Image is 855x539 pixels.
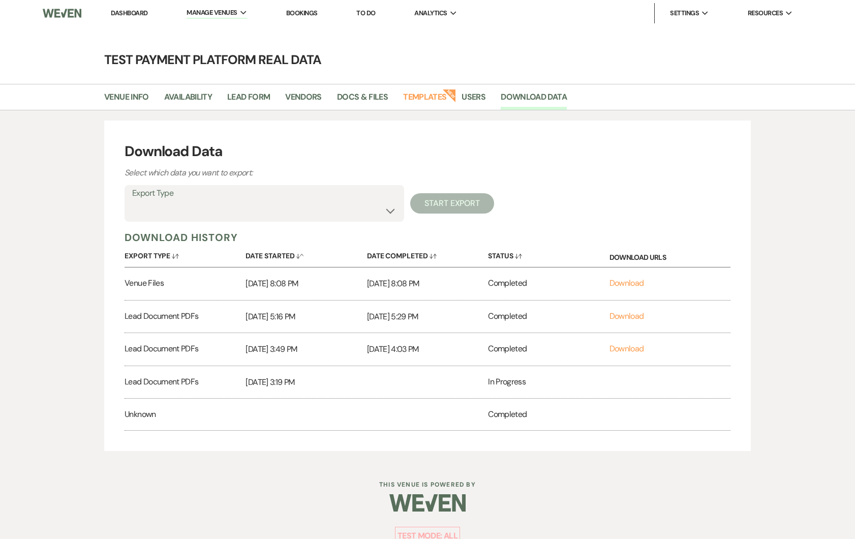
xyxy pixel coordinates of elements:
[125,244,246,264] button: Export Type
[462,91,485,110] a: Users
[488,366,609,399] div: In Progress
[125,333,246,366] div: Lead Document PDFs
[246,244,367,264] button: Date Started
[125,267,246,300] div: Venue Files
[125,231,730,244] h5: Download History
[125,166,480,179] p: Select which data you want to export:
[403,91,446,110] a: Templates
[285,91,322,110] a: Vendors
[125,366,246,399] div: Lead Document PDFs
[187,8,237,18] span: Manage Venues
[488,301,609,333] div: Completed
[410,193,494,214] button: Start Export
[748,8,783,18] span: Resources
[488,399,609,430] div: Completed
[609,311,644,321] a: Download
[414,8,447,18] span: Analytics
[501,91,567,110] a: Download Data
[337,91,388,110] a: Docs & Files
[488,267,609,300] div: Completed
[125,301,246,333] div: Lead Document PDFs
[609,343,644,354] a: Download
[246,376,367,389] p: [DATE] 3:19 PM
[488,333,609,366] div: Completed
[246,343,367,356] p: [DATE] 3:49 PM
[43,3,81,24] img: Weven Logo
[443,88,457,102] strong: New
[286,9,318,17] a: Bookings
[609,278,644,288] a: Download
[389,485,466,521] img: Weven Logo
[609,244,730,267] div: Download URLs
[227,91,270,110] a: Lead Form
[104,91,149,110] a: Venue Info
[164,91,212,110] a: Availability
[670,8,699,18] span: Settings
[132,186,396,201] label: Export Type
[125,399,246,430] div: Unknown
[367,244,488,264] button: Date Completed
[356,9,375,17] a: To Do
[246,310,367,323] p: [DATE] 5:16 PM
[125,141,730,162] h3: Download Data
[367,343,488,356] p: [DATE] 4:03 PM
[62,51,793,69] h4: Test Payment Platform Real Data
[111,9,147,17] a: Dashboard
[367,310,488,323] p: [DATE] 5:29 PM
[488,244,609,264] button: Status
[246,277,367,290] p: [DATE] 8:08 PM
[367,277,488,290] p: [DATE] 8:08 PM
